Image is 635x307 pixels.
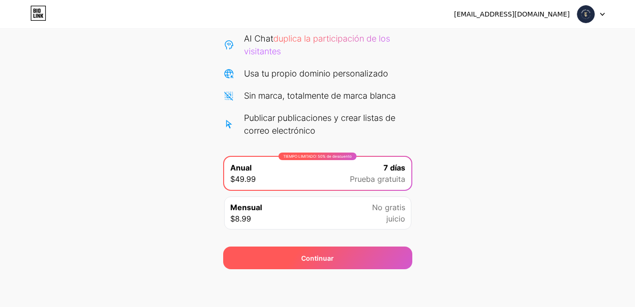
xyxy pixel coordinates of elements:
[230,173,256,185] span: $49.99
[386,213,405,224] span: juicio
[244,89,396,102] div: Sin marca, totalmente de marca blanca
[244,32,412,58] div: AI Chat
[454,9,570,19] div: [EMAIL_ADDRESS][DOMAIN_NAME]
[244,111,412,137] div: Publicar publicaciones y crear listas de correo electrónico
[301,253,334,263] span: Continuar
[278,153,357,160] div: TIEMPO LIMITADO: 50% de descuento
[230,162,252,173] span: Anual
[383,162,405,173] span: 7 días
[350,173,405,185] span: Prueba gratuita
[244,67,388,80] div: Usa tu propio dominio personalizado
[230,202,262,213] span: Mensual
[230,213,251,224] span: $8.99
[577,5,595,23] img: alexiaoli
[244,34,390,56] span: duplica la participación de los visitantes
[372,202,405,213] span: No gratis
